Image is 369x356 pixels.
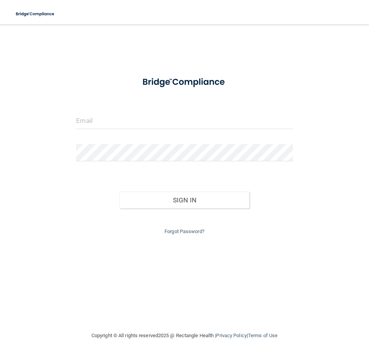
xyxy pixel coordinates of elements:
[248,333,278,338] a: Terms of Use
[133,71,236,94] img: bridge_compliance_login_screen.278c3ca4.svg
[120,192,249,209] button: Sign In
[44,323,325,348] div: Copyright © All rights reserved 2025 @ Rectangle Health | |
[165,229,204,234] a: Forgot Password?
[216,333,246,338] a: Privacy Policy
[12,6,59,22] img: bridge_compliance_login_screen.278c3ca4.svg
[76,112,293,129] input: Email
